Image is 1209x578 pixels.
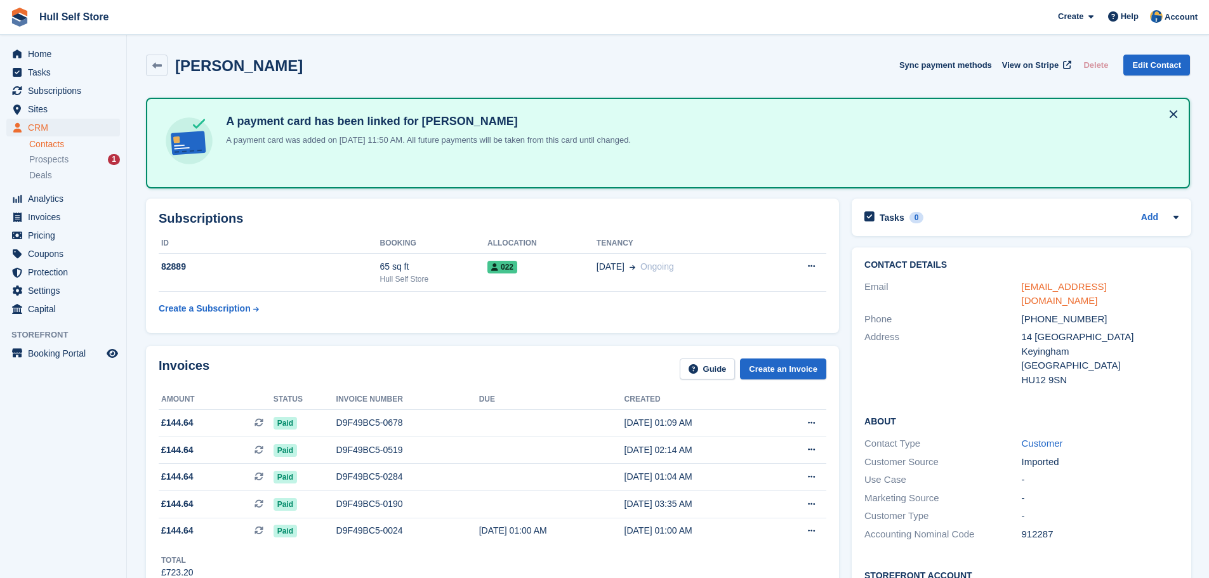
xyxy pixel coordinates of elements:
div: 1 [108,154,120,165]
th: Amount [159,390,274,410]
div: Use Case [864,473,1021,487]
h4: A payment card has been linked for [PERSON_NAME] [221,114,631,129]
span: £144.64 [161,416,194,430]
button: Sync payment methods [899,55,992,76]
div: HU12 9SN [1022,373,1179,388]
h2: Tasks [880,212,904,223]
a: Add [1141,211,1158,225]
div: Create a Subscription [159,302,251,315]
th: Allocation [487,233,597,254]
a: Customer [1022,438,1063,449]
span: £144.64 [161,497,194,511]
div: D9F49BC5-0519 [336,443,479,457]
div: [DATE] 02:14 AM [624,443,770,457]
span: £144.64 [161,524,194,537]
div: [DATE] 01:09 AM [624,416,770,430]
span: Ongoing [640,261,674,272]
a: Hull Self Store [34,6,114,27]
span: Protection [28,263,104,281]
span: Capital [28,300,104,318]
a: Contacts [29,138,120,150]
span: Booking Portal [28,345,104,362]
div: Customer Type [864,509,1021,523]
a: menu [6,100,120,118]
span: 022 [487,261,517,273]
a: menu [6,263,120,281]
div: [DATE] 01:00 AM [479,524,624,537]
a: menu [6,82,120,100]
img: Hull Self Store [1150,10,1163,23]
span: CRM [28,119,104,136]
div: Phone [864,312,1021,327]
div: 0 [909,212,924,223]
button: Delete [1078,55,1113,76]
th: Created [624,390,770,410]
div: [DATE] 01:00 AM [624,524,770,537]
span: Analytics [28,190,104,207]
a: Guide [680,358,736,379]
span: Prospects [29,154,69,166]
span: Home [28,45,104,63]
span: Paid [274,498,297,511]
a: menu [6,282,120,299]
th: Status [274,390,336,410]
h2: Contact Details [864,260,1179,270]
div: Keyingham [1022,345,1179,359]
div: D9F49BC5-0024 [336,524,479,537]
a: View on Stripe [997,55,1074,76]
th: Invoice number [336,390,479,410]
p: A payment card was added on [DATE] 11:50 AM. All future payments will be taken from this card unt... [221,134,631,147]
h2: Invoices [159,358,209,379]
div: [DATE] 01:04 AM [624,470,770,483]
a: menu [6,227,120,244]
div: - [1022,473,1179,487]
div: Contact Type [864,437,1021,451]
span: Subscriptions [28,82,104,100]
th: ID [159,233,380,254]
div: 82889 [159,260,380,273]
div: Marketing Source [864,491,1021,506]
a: Create a Subscription [159,297,259,320]
span: [DATE] [597,260,624,273]
div: D9F49BC5-0190 [336,497,479,511]
div: Hull Self Store [380,273,487,285]
span: £144.64 [161,470,194,483]
div: 912287 [1022,527,1179,542]
h2: Subscriptions [159,211,826,226]
span: Paid [274,444,297,457]
span: Deals [29,169,52,181]
span: Coupons [28,245,104,263]
a: Edit Contact [1123,55,1190,76]
a: menu [6,63,120,81]
div: [DATE] 03:35 AM [624,497,770,511]
span: Paid [274,525,297,537]
div: 14 [GEOGRAPHIC_DATA] [1022,330,1179,345]
span: Create [1058,10,1083,23]
div: Imported [1022,455,1179,470]
a: menu [6,245,120,263]
div: - [1022,491,1179,506]
h2: [PERSON_NAME] [175,57,303,74]
span: Sites [28,100,104,118]
div: - [1022,509,1179,523]
div: D9F49BC5-0678 [336,416,479,430]
a: menu [6,300,120,318]
a: menu [6,45,120,63]
div: Customer Source [864,455,1021,470]
div: Address [864,330,1021,387]
a: Deals [29,169,120,182]
div: [PHONE_NUMBER] [1022,312,1179,327]
span: Pricing [28,227,104,244]
span: Tasks [28,63,104,81]
span: Help [1121,10,1139,23]
h2: About [864,414,1179,427]
div: Email [864,280,1021,308]
span: £144.64 [161,443,194,457]
span: Account [1165,11,1198,23]
div: D9F49BC5-0284 [336,470,479,483]
a: menu [6,190,120,207]
span: View on Stripe [1002,59,1059,72]
a: Prospects 1 [29,153,120,166]
div: 65 sq ft [380,260,487,273]
a: menu [6,345,120,362]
